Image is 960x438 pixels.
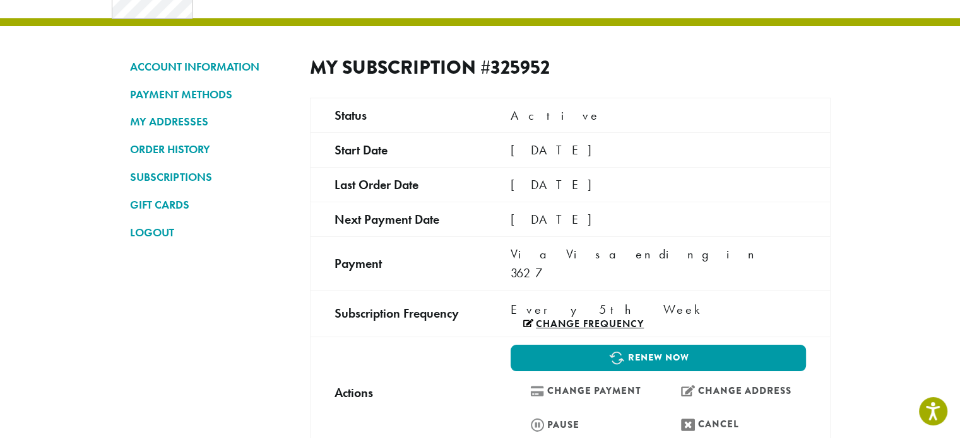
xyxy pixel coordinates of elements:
a: SUBSCRIPTIONS [130,166,291,188]
a: Change payment [511,377,655,405]
a: Change frequency [523,319,644,329]
a: PAYMENT METHODS [130,84,291,105]
a: ACCOUNT INFORMATION [130,56,291,78]
a: ORDER HISTORY [130,139,291,160]
a: Pause [511,411,655,438]
td: [DATE] [487,202,830,236]
td: Active [487,98,830,132]
a: Renew now [511,345,805,371]
td: Subscription Frequency [310,290,487,337]
a: Change address [661,377,806,405]
td: Start date [310,132,487,167]
td: Last order date [310,167,487,202]
span: Via Visa ending in 3627 [511,246,762,281]
td: [DATE] [487,167,830,202]
h2: My Subscription #325952 [310,56,560,79]
a: GIFT CARDS [130,194,291,216]
a: LOGOUT [130,222,291,243]
td: Payment [310,236,487,290]
a: MY ADDRESSES [130,111,291,132]
td: [DATE] [487,132,830,167]
td: Status [310,98,487,132]
a: Cancel [661,411,806,438]
span: Every 5th Week [511,300,707,319]
td: Next payment date [310,202,487,236]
